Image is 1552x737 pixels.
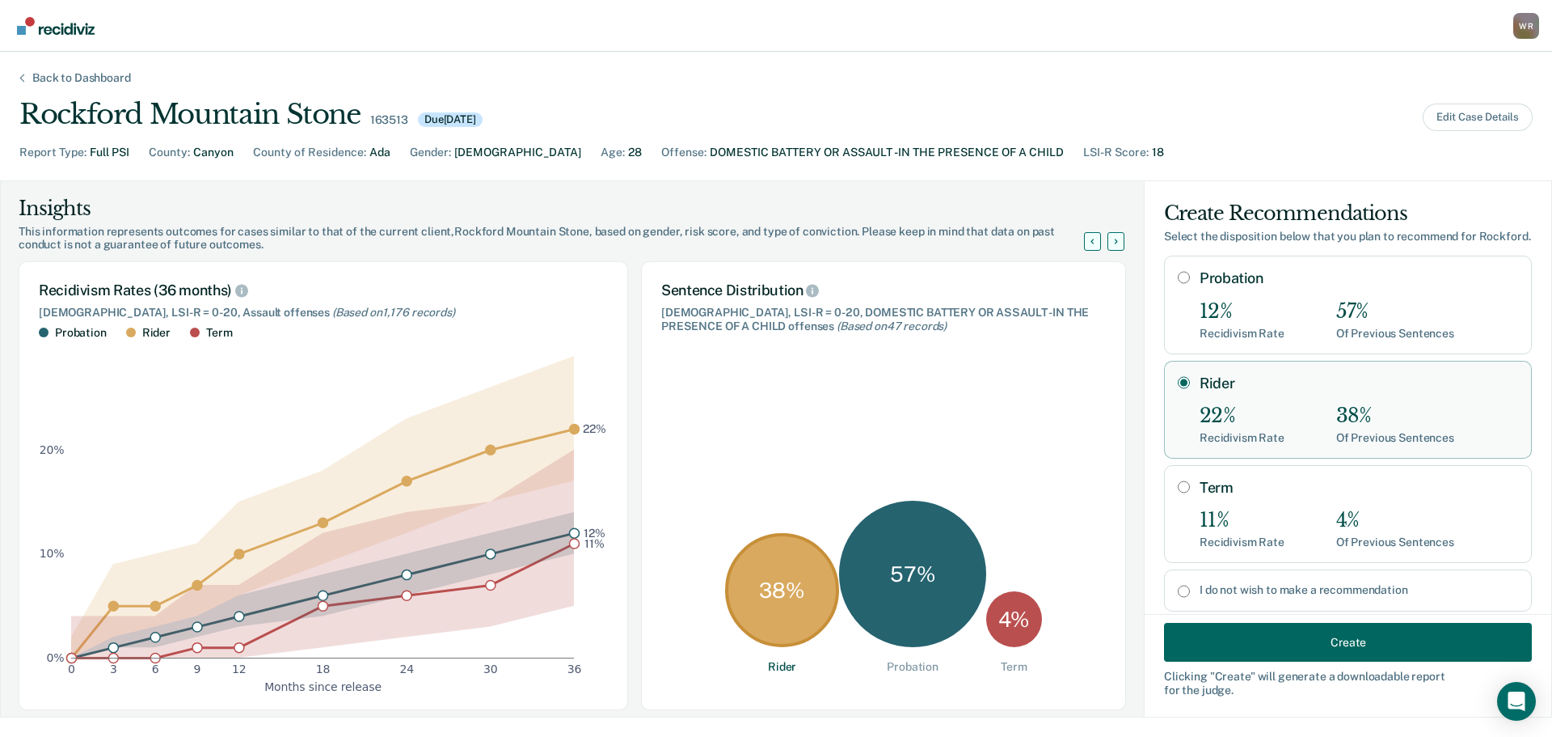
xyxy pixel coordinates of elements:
div: W R [1513,13,1539,39]
text: 12 [232,663,247,676]
div: Of Previous Sentences [1336,431,1454,445]
label: Term [1200,479,1518,497]
label: Probation [1200,269,1518,287]
div: 57% [1336,300,1454,324]
div: Of Previous Sentences [1336,536,1454,549]
button: Profile dropdown button [1513,13,1539,39]
div: Probation [887,660,938,674]
div: Clicking " Create " will generate a downloadable report for the judge. [1164,670,1532,697]
button: Create [1164,623,1532,662]
text: 22% [583,422,606,435]
text: 30 [483,663,498,676]
text: 12% [584,526,605,539]
div: Gender : [410,144,451,161]
div: 4% [1336,509,1454,532]
div: 11% [1200,509,1284,532]
div: 38% [1336,405,1454,428]
div: 28 [628,144,642,161]
text: 18 [316,663,331,676]
div: 18 [1152,144,1164,161]
div: Report Type : [19,144,86,161]
div: Open Intercom Messenger [1497,682,1536,721]
div: County : [149,144,190,161]
div: [DEMOGRAPHIC_DATA], LSI-R = 0-20, Assault offenses [39,306,608,320]
div: DOMESTIC BATTERY OR ASSAULT -IN THE PRESENCE OF A CHILD [710,144,1064,161]
text: 3 [110,663,117,676]
text: 0 [68,663,75,676]
div: [DEMOGRAPHIC_DATA], LSI-R = 0-20, DOMESTIC BATTERY OR ASSAULT -IN THE PRESENCE OF A CHILD offenses [661,306,1106,333]
g: x-axis label [264,680,382,693]
div: This information represents outcomes for cases similar to that of the current client, Rockford Mo... [19,225,1103,252]
div: 22% [1200,405,1284,428]
text: 11% [584,536,605,549]
div: Recidivism Rate [1200,431,1284,445]
label: I do not wish to make a recommendation [1200,583,1518,597]
text: 10% [40,547,65,560]
text: 24 [399,663,414,676]
div: 4 % [986,591,1042,647]
div: 57 % [839,501,986,648]
div: Due [DATE] [418,112,483,127]
div: Sentence Distribution [661,282,1106,299]
div: [DEMOGRAPHIC_DATA] [454,144,581,161]
div: 38 % [725,533,839,647]
div: Select the disposition below that you plan to recommend for Rockford . [1164,230,1532,244]
div: Of Previous Sentences [1336,327,1454,341]
span: (Based on 1,176 records ) [332,306,455,319]
div: Full PSI [90,144,129,161]
text: Months since release [264,680,382,693]
div: Ada [369,144,390,161]
text: 20% [40,443,65,455]
img: Recidiviz [17,17,95,35]
div: Recidivism Rate [1200,536,1284,549]
div: Recidivism Rates (36 months) [39,282,608,299]
div: County of Residence : [253,144,366,161]
g: y-axis tick label [40,443,65,663]
div: Insights [19,196,1103,222]
div: 163513 [370,113,408,127]
div: Probation [55,326,107,340]
text: 0% [47,651,65,664]
div: Age : [601,144,625,161]
span: (Based on 47 records ) [837,320,947,332]
div: Recidivism Rate [1200,327,1284,341]
text: 9 [194,663,201,676]
div: 12% [1200,300,1284,324]
g: dot [67,424,580,663]
div: Canyon [193,144,234,161]
div: Rockford Mountain Stone [19,98,361,131]
label: Rider [1200,375,1518,392]
button: Edit Case Details [1423,104,1533,131]
div: Back to Dashboard [13,71,150,85]
div: LSI-R Score : [1083,144,1149,161]
div: Create Recommendations [1164,201,1532,227]
g: area [71,356,574,658]
text: 36 [567,663,582,676]
div: Rider [768,660,796,674]
div: Term [206,326,232,340]
div: Rider [142,326,171,340]
g: x-axis tick label [68,663,581,676]
text: 6 [152,663,159,676]
g: text [583,422,606,549]
div: Term [1001,660,1027,674]
div: Offense : [661,144,706,161]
